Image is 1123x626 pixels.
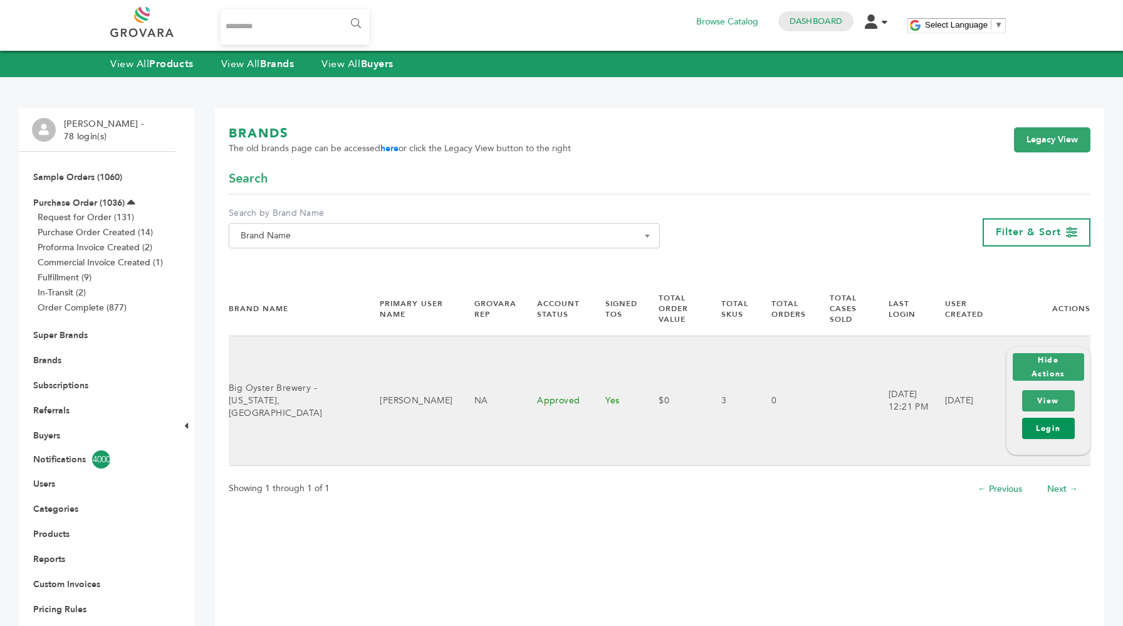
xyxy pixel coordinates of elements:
td: [DATE] [929,336,991,465]
p: Showing 1 through 1 of 1 [229,481,330,496]
span: Brand Name [236,227,653,245]
a: Proforma Invoice Created (2) [38,241,152,253]
a: In-Transit (2) [38,287,86,299]
a: Purchase Order Created (14) [38,226,153,238]
th: User Created [929,282,991,336]
label: Search by Brand Name [229,207,660,220]
span: Filter & Sort [996,225,1061,239]
a: Request for Order (131) [38,211,134,223]
a: Super Brands [33,329,88,341]
td: $0 [643,336,706,465]
a: Purchase Order (1036) [33,197,125,209]
a: Browse Catalog [696,15,758,29]
a: Legacy View [1014,127,1090,152]
button: Hide Actions [1013,353,1085,381]
a: Custom Invoices [33,578,100,590]
span: ​ [991,20,991,29]
th: Total Order Value [643,282,706,336]
span: The old brands page can be accessed or click the Legacy View button to the right [229,142,571,155]
a: Users [33,478,55,490]
span: Search [229,170,268,188]
th: Primary User Name [364,282,458,336]
img: profile.png [32,118,56,142]
a: Login [1022,418,1075,439]
span: 4000 [92,450,110,469]
a: ← Previous [978,483,1022,495]
a: View [1022,390,1075,411]
a: Referrals [33,405,70,416]
td: Yes [590,336,643,465]
a: Next → [1047,483,1078,495]
a: here [380,142,399,154]
a: Fulfillment (9) [38,272,91,284]
a: Pricing Rules [33,603,86,615]
th: Grovara Rep [459,282,522,336]
td: Approved [521,336,590,465]
a: Select Language​ [925,20,1003,29]
a: Order Complete (877) [38,302,127,314]
a: View AllBrands [221,57,295,71]
a: Sample Orders (1060) [33,171,122,183]
span: Brand Name [229,223,660,248]
th: Account Status [521,282,590,336]
input: Search... [221,9,369,45]
strong: Products [149,57,193,71]
a: Categories [33,503,78,515]
a: Dashboard [790,16,842,27]
strong: Brands [260,57,294,71]
a: View AllProducts [110,57,194,71]
td: [PERSON_NAME] [364,336,458,465]
th: Signed TOS [590,282,643,336]
a: Brands [33,354,61,366]
span: ▼ [995,20,1003,29]
td: 3 [706,336,756,465]
td: Big Oyster Brewery - [US_STATE], [GEOGRAPHIC_DATA] [229,336,364,465]
th: Last Login [873,282,929,336]
a: Notifications4000 [33,450,161,469]
li: [PERSON_NAME] - 78 login(s) [64,118,147,142]
a: Reports [33,553,65,565]
strong: Buyers [361,57,394,71]
a: View AllBuyers [321,57,394,71]
td: 0 [756,336,815,465]
a: Buyers [33,430,60,442]
th: Total Orders [756,282,815,336]
a: Products [33,528,70,540]
span: Select Language [925,20,988,29]
a: Subscriptions [33,379,88,391]
th: Actions [991,282,1091,336]
th: Total Cases Sold [814,282,873,336]
td: NA [459,336,522,465]
h1: BRANDS [229,125,571,142]
th: Total SKUs [706,282,756,336]
td: [DATE] 12:21 PM [873,336,929,465]
a: Commercial Invoice Created (1) [38,257,163,268]
th: Brand Name [229,282,364,336]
